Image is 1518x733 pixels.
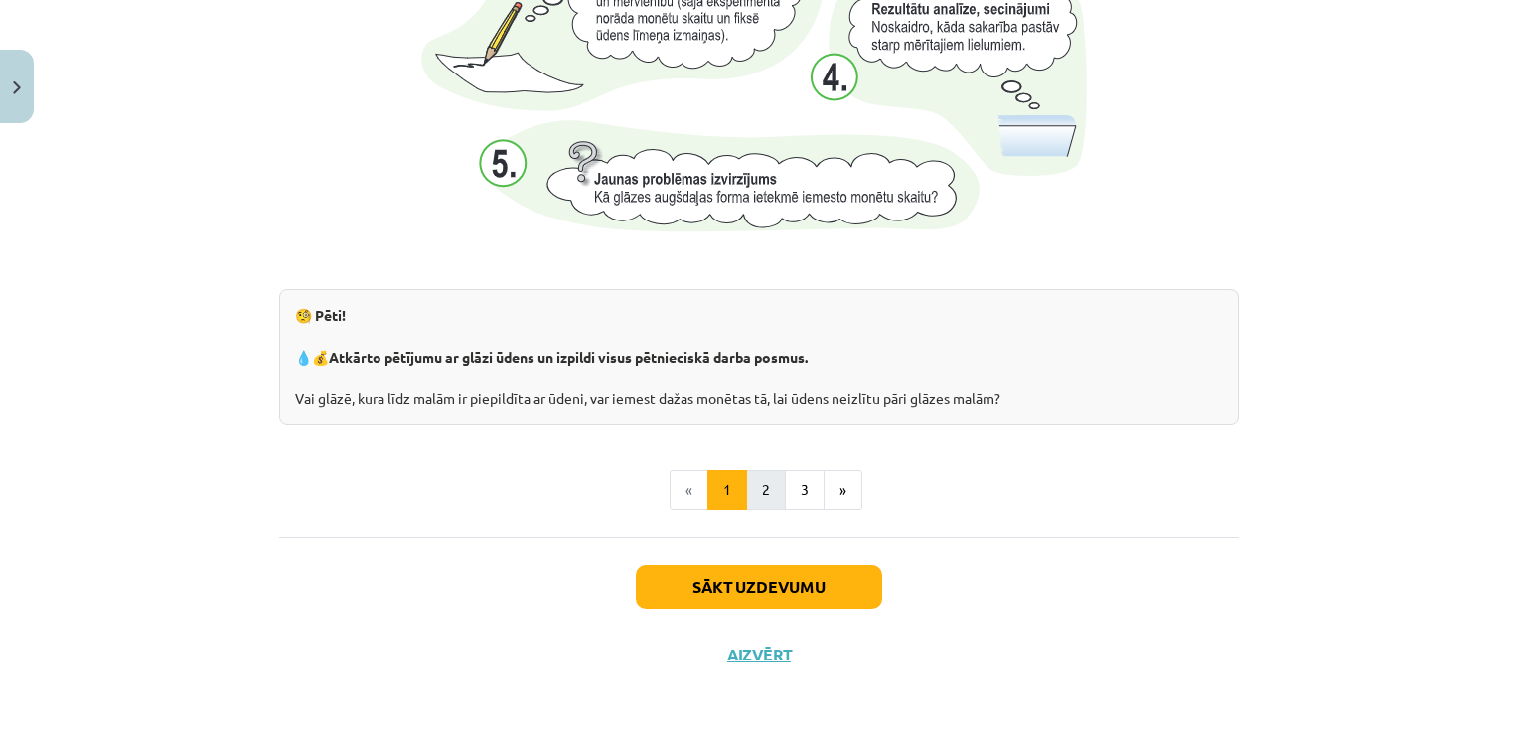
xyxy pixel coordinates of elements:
button: Sākt uzdevumu [636,565,882,609]
nav: Page navigation example [279,470,1239,510]
div: 💧💰 Vai glāzē, kura līdz malām ir piepildīta ar ūdeni, var iemest dažas monētas tā, lai ūdens neiz... [279,289,1239,425]
strong: Atkārto pētījumu ar glāzi ūdens un izpildi visus pētnieciskā darba posmus. [329,348,808,366]
button: 3 [785,470,825,510]
button: Aizvērt [721,645,797,664]
strong: 🧐 Pēti! [295,306,346,324]
button: » [824,470,862,510]
img: icon-close-lesson-0947bae3869378f0d4975bcd49f059093ad1ed9edebbc8119c70593378902aed.svg [13,81,21,94]
button: 2 [746,470,786,510]
button: 1 [707,470,747,510]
